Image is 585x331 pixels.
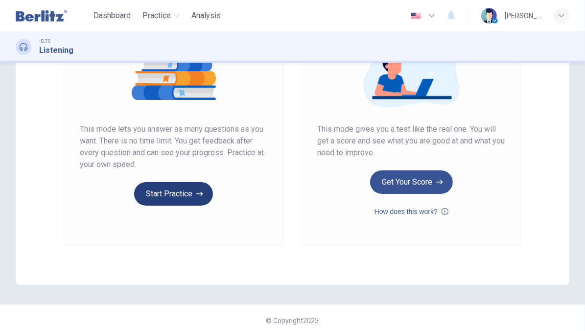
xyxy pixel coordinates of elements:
a: Berlitz Latam logo [16,6,90,25]
span: This mode gives you a test like the real one. You will get a score and see what you are good at a... [317,123,505,159]
button: Analysis [187,7,225,24]
img: Profile picture [481,8,497,24]
button: Start Practice [134,182,213,206]
span: Practice [142,10,171,22]
h1: Listening [39,45,73,56]
span: IELTS [39,38,50,45]
button: Get Your Score [370,170,453,194]
div: [PERSON_NAME] [505,10,542,22]
span: This mode lets you answer as many questions as you want. There is no time limit. You get feedback... [80,123,268,170]
button: How does this work? [374,206,448,217]
span: © Copyright 2025 [266,317,319,325]
span: Dashboard [94,10,131,22]
button: Dashboard [90,7,135,24]
button: Practice [139,7,184,24]
img: en [410,12,422,20]
img: Berlitz Latam logo [16,6,67,25]
span: Analysis [191,10,221,22]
